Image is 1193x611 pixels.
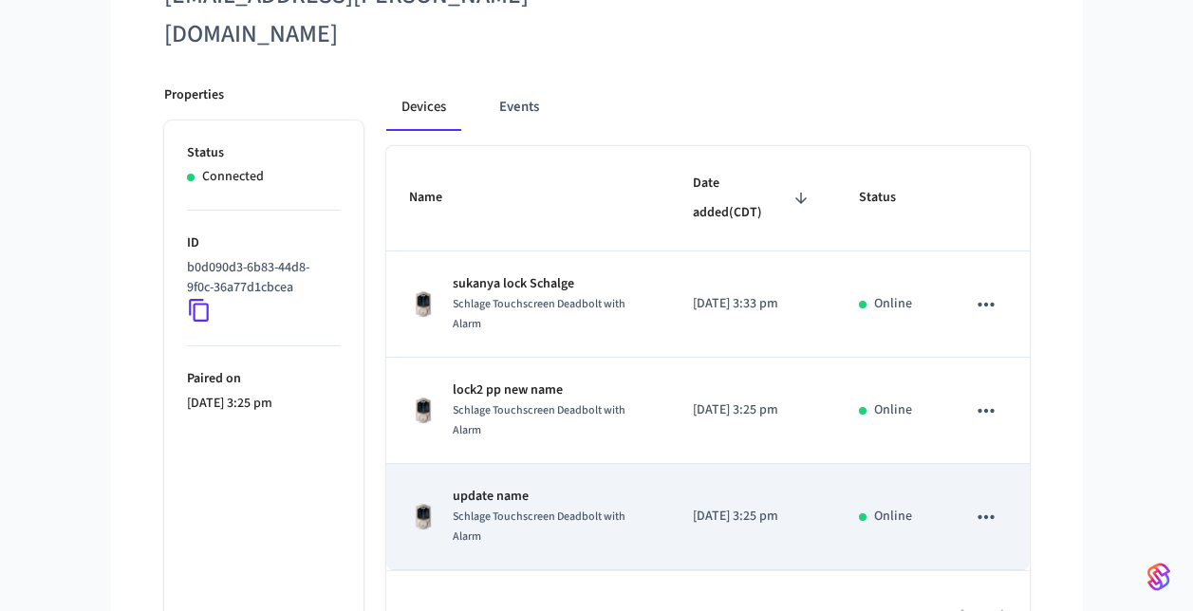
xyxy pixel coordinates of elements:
span: Schlage Touchscreen Deadbolt with Alarm [453,509,625,545]
p: Online [874,294,912,314]
p: [DATE] 3:33 pm [693,294,814,314]
p: Properties [164,85,224,105]
span: Status [859,183,921,213]
p: ID [187,233,341,253]
p: b0d090d3-6b83-44d8-9f0c-36a77d1cbcea [187,258,333,298]
img: Schlage Sense Smart Deadbolt with Camelot Trim, Front [409,289,438,319]
span: Schlage Touchscreen Deadbolt with Alarm [453,296,625,332]
p: [DATE] 3:25 pm [693,400,814,420]
span: Schlage Touchscreen Deadbolt with Alarm [453,402,625,438]
p: [DATE] 3:25 pm [187,394,341,414]
p: Connected [202,167,264,187]
img: Schlage Sense Smart Deadbolt with Camelot Trim, Front [409,396,438,425]
p: Paired on [187,369,341,389]
img: SeamLogoGradient.69752ec5.svg [1147,562,1170,592]
div: connected account tabs [386,85,1030,131]
img: Schlage Sense Smart Deadbolt with Camelot Trim, Front [409,502,438,531]
p: lock2 pp new name [453,380,647,400]
button: Devices [386,85,461,131]
table: sticky table [386,146,1030,571]
p: sukanya lock Schalge [453,274,647,294]
span: Name [409,183,467,213]
p: [DATE] 3:25 pm [693,507,814,527]
p: Online [874,400,912,420]
p: update name [453,487,647,507]
button: Events [484,85,554,131]
p: Online [874,507,912,527]
span: Date added(CDT) [693,169,814,229]
p: Status [187,143,341,163]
